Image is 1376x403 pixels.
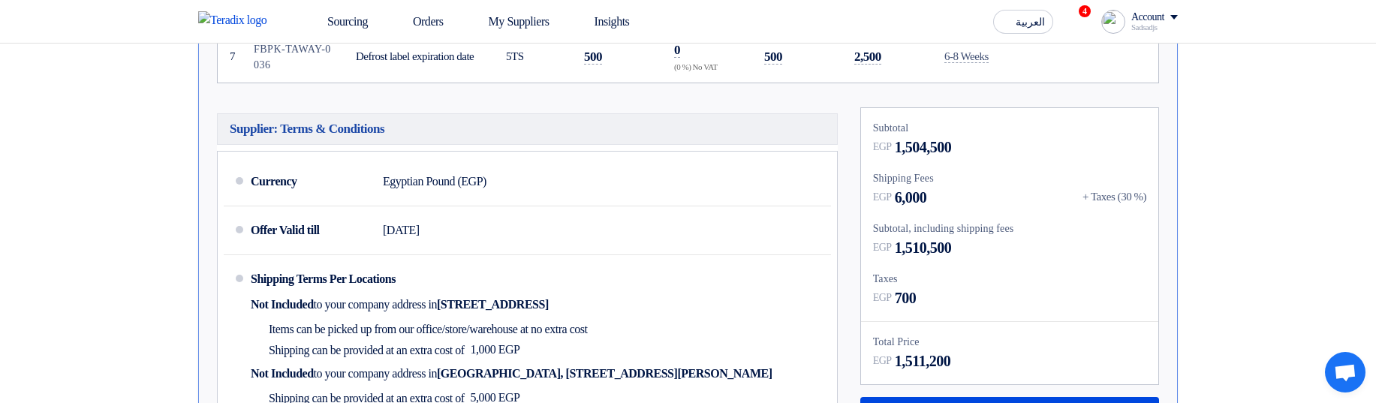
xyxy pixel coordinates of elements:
div: Offer Valid till [251,212,371,248]
span: 1,510,500 [895,236,952,259]
div: Subtotal [873,120,1146,136]
a: My Suppliers [456,5,562,38]
span: Shipping can be provided at an extra cost of [269,343,465,358]
div: Taxes [873,271,1146,287]
div: Shipping Terms Per Locations [251,261,396,297]
span: EGP [873,189,892,205]
span: 2,500 [854,50,881,65]
span: 500 [764,50,782,65]
span: 700 [895,287,917,309]
div: Egyptian Pound (EGP) [383,167,486,196]
td: FBPK-TAWAY-0036 [242,31,344,83]
img: Teradix logo [198,11,276,29]
span: 0 [674,43,680,58]
span: 1,504,500 [895,136,952,158]
span: EGP [873,239,892,255]
span: 4 [1079,5,1091,17]
span: 1,511,200 [895,350,951,372]
span: to your company address in [314,297,437,312]
td: TS [494,31,572,83]
span: [GEOGRAPHIC_DATA], [STREET_ADDRESS][PERSON_NAME] [437,366,772,381]
div: Total Price [873,334,1146,350]
img: profile_test.png [1101,10,1125,34]
span: to your company address in [314,366,437,381]
span: 6-8 Weeks [944,50,989,63]
div: Account [1131,11,1164,24]
div: Shipping Fees [873,170,1146,186]
div: Sadsadjs [1131,23,1178,32]
span: Not Included [251,297,314,312]
span: 1,000 EGP [471,342,520,357]
div: Subtotal, including shipping fees [873,221,1146,236]
a: Orders [380,5,456,38]
span: 6,000 [895,186,927,209]
span: EGP [873,139,892,155]
div: Defrost label expiration date [356,48,482,65]
span: العربية [1016,17,1045,28]
span: 5 [506,50,511,62]
span: 500 [584,50,602,65]
a: Sourcing [294,5,380,38]
span: [DATE] [383,223,420,238]
div: + Taxes (30 %) [1082,188,1146,206]
div: (0 %) No VAT [674,61,740,74]
div: Currency [251,164,371,200]
span: Not Included [251,366,314,381]
span: EGP [873,290,892,305]
h5: Supplier: Terms & Conditions [217,113,838,145]
span: [STREET_ADDRESS] [437,297,549,312]
td: 7 [218,31,242,83]
span: EGP [873,353,892,368]
a: Open chat [1325,352,1365,392]
a: Insights [562,5,642,38]
button: العربية [993,10,1053,34]
span: Items can be picked up from our office/store/warehouse at no extra cost [269,322,588,337]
